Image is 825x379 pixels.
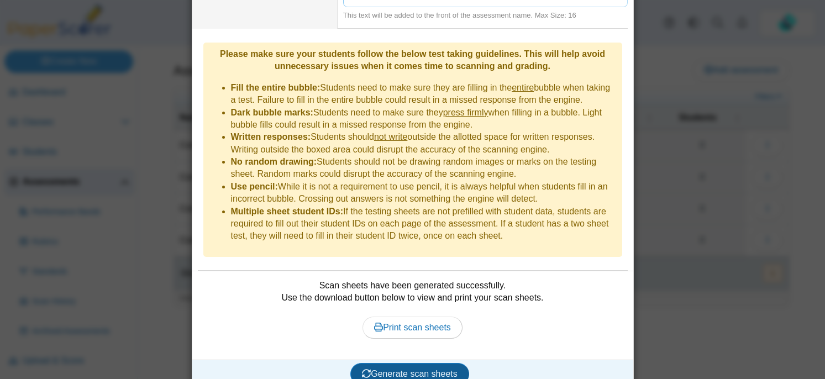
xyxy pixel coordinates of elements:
[512,83,534,92] u: entire
[362,369,458,378] span: Generate scan sheets
[374,132,407,141] u: not write
[231,107,617,131] li: Students need to make sure they when filling in a bubble. Light bubble fills could result in a mi...
[231,206,617,243] li: If the testing sheets are not prefilled with student data, students are required to fill out thei...
[198,280,628,351] div: Scan sheets have been generated successfully. Use the download button below to view and print you...
[231,157,317,166] b: No random drawing:
[231,132,311,141] b: Written responses:
[362,317,463,339] a: Print scan sheets
[231,207,344,216] b: Multiple sheet student IDs:
[220,49,605,71] b: Please make sure your students follow the below test taking guidelines. This will help avoid unne...
[231,182,278,191] b: Use pencil:
[443,108,488,117] u: press firmly
[374,323,451,332] span: Print scan sheets
[231,181,617,206] li: While it is not a requirement to use pencil, it is always helpful when students fill in an incorr...
[343,10,628,20] div: This text will be added to the front of the assessment name. Max Size: 16
[231,108,313,117] b: Dark bubble marks:
[231,83,320,92] b: Fill the entire bubble:
[231,82,617,107] li: Students need to make sure they are filling in the bubble when taking a test. Failure to fill in ...
[231,156,617,181] li: Students should not be drawing random images or marks on the testing sheet. Random marks could di...
[231,131,617,156] li: Students should outside the allotted space for written responses. Writing outside the boxed area ...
